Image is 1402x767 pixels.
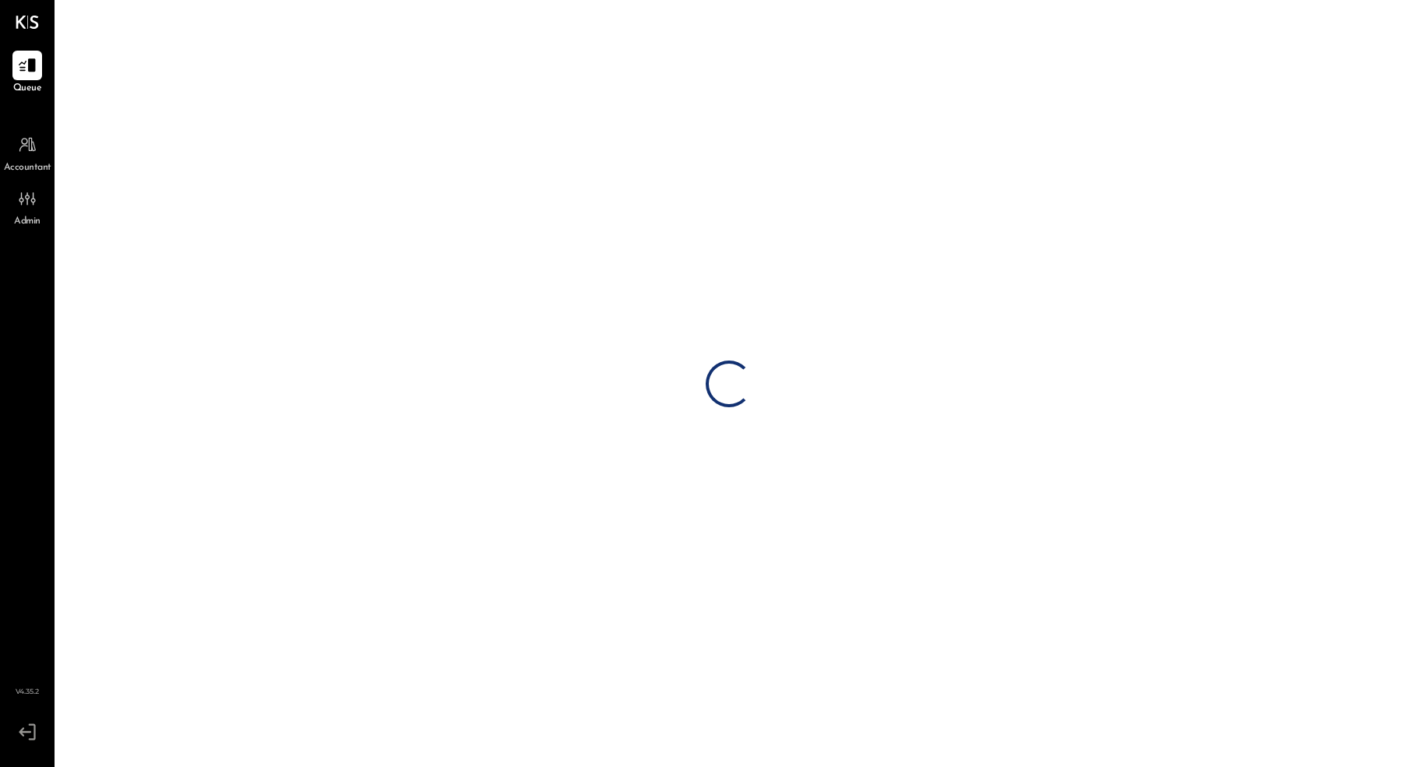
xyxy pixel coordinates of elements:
a: Accountant [1,130,54,175]
a: Admin [1,184,54,229]
span: Accountant [4,161,51,175]
span: Queue [13,82,42,96]
a: Queue [1,51,54,96]
span: Admin [14,215,41,229]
